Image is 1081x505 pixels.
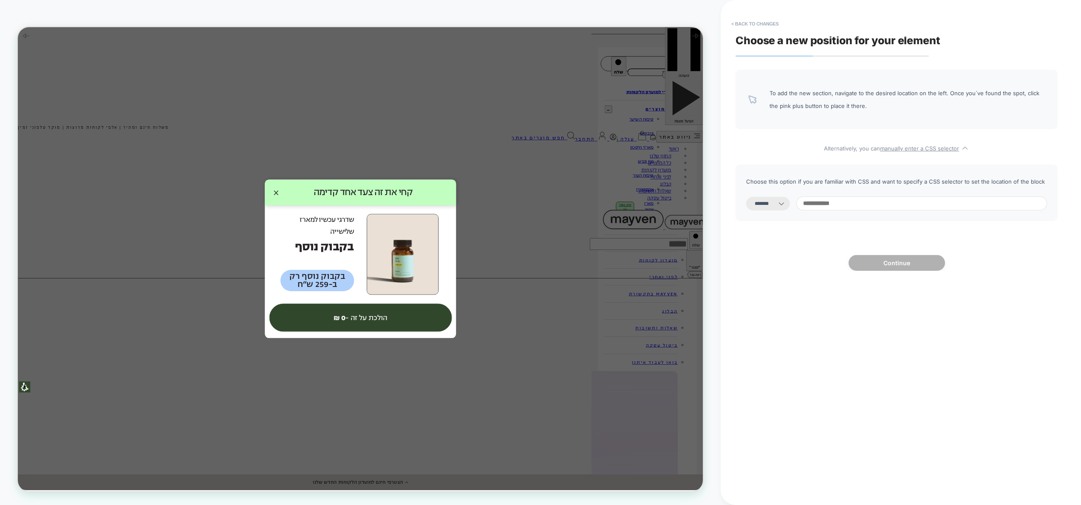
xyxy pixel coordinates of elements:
[348,211,572,229] span: קחי את זה צעד אחד קדימה
[350,323,448,352] div: בקבוק נוסף רק ב-259 ש״ח
[849,255,945,271] button: Continue
[2,472,17,487] input: לפתיחה תפריט להתאמה אישית
[736,142,1058,152] span: Alternatively, you can
[748,95,757,104] img: pointer
[421,380,437,394] span: 0 ₪
[770,87,1045,112] span: To add the new section, navigate to the desired location on the left. Once you`ve found the spot,...
[350,283,448,303] div: בקבוק נוסף
[727,17,783,31] button: < Back to changes
[880,145,959,152] u: manually enter a CSS selector
[736,34,940,47] span: Choose a new position for your element
[746,175,1047,188] span: Choose this option if you are familiar with CSS and want to specify a CSS selector to set the loc...
[335,369,579,406] button: הולכת על זה -0 ₪
[350,249,448,281] div: שדרגי עכשיו למארז שלישייה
